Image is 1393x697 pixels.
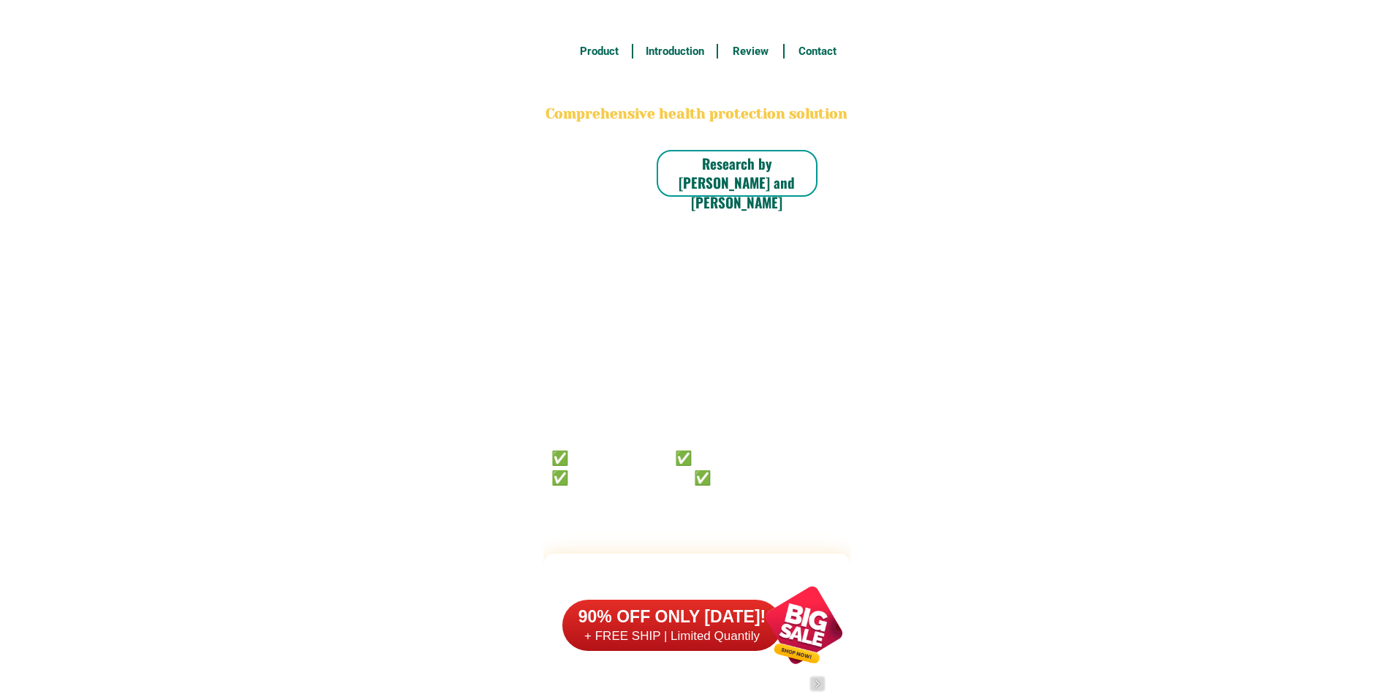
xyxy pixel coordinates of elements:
img: navigation [810,677,825,691]
h2: BONA VITA COFFEE [543,70,850,105]
h3: FREE SHIPPING NATIONWIDE [543,8,850,30]
h6: Contact [793,43,842,60]
h6: 90% OFF ONLY [DATE]! [562,606,782,628]
h6: Review [726,43,776,60]
h6: + FREE SHIP | Limited Quantily [562,628,782,644]
h2: Comprehensive health protection solution [543,104,850,125]
h6: ✅ 𝙰𝚗𝚝𝚒 𝙲𝚊𝚗𝚌𝚎𝚛 ✅ 𝙰𝚗𝚝𝚒 𝚂𝚝𝚛𝚘𝚔𝚎 ✅ 𝙰𝚗𝚝𝚒 𝙳𝚒𝚊𝚋𝚎𝚝𝚒𝚌 ✅ 𝙳𝚒𝚊𝚋𝚎𝚝𝚎𝚜 [551,447,801,486]
h6: Product [574,43,624,60]
h6: Research by [PERSON_NAME] and [PERSON_NAME] [657,154,818,212]
h6: Introduction [641,43,709,60]
h2: FAKE VS ORIGINAL [543,565,850,604]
